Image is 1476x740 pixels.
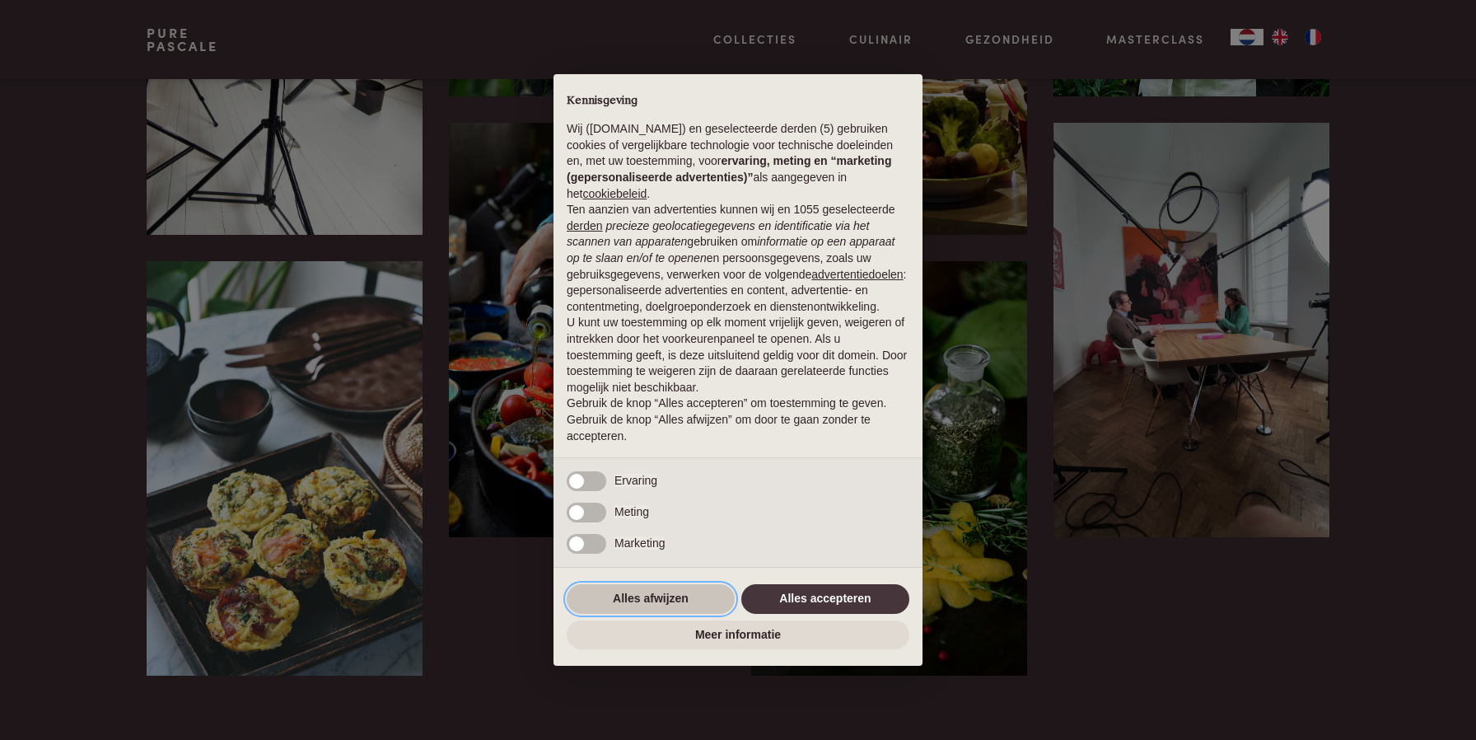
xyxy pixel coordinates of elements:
[614,474,657,487] span: Ervaring
[567,584,735,614] button: Alles afwijzen
[614,505,649,518] span: Meting
[567,315,909,396] p: U kunt uw toestemming op elk moment vrijelijk geven, weigeren of intrekken door het voorkeurenpan...
[567,121,909,202] p: Wij ([DOMAIN_NAME]) en geselecteerde derden (5) gebruiken cookies of vergelijkbare technologie vo...
[567,218,603,235] button: derden
[567,219,869,249] em: precieze geolocatiegegevens en identificatie via het scannen van apparaten
[567,235,895,265] em: informatie op een apparaat op te slaan en/of te openen
[567,202,909,315] p: Ten aanzien van advertenties kunnen wij en 1055 geselecteerde gebruiken om en persoonsgegevens, z...
[811,267,903,283] button: advertentiedoelen
[567,94,909,109] h2: Kennisgeving
[741,584,909,614] button: Alles accepteren
[567,396,909,444] p: Gebruik de knop “Alles accepteren” om toestemming te geven. Gebruik de knop “Alles afwijzen” om d...
[567,621,909,650] button: Meer informatie
[614,536,665,550] span: Marketing
[582,187,647,200] a: cookiebeleid
[567,154,891,184] strong: ervaring, meting en “marketing (gepersonaliseerde advertenties)”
